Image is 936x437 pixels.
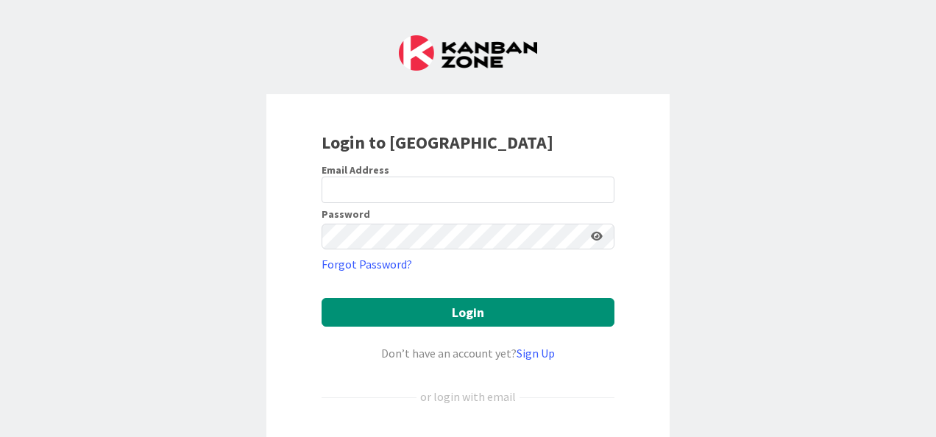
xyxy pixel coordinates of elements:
label: Password [322,209,370,219]
b: Login to [GEOGRAPHIC_DATA] [322,131,553,154]
img: Kanban Zone [399,35,537,71]
div: or login with email [416,388,520,405]
a: Forgot Password? [322,255,412,273]
div: Don’t have an account yet? [322,344,614,362]
label: Email Address [322,163,389,177]
button: Login [322,298,614,327]
a: Sign Up [517,346,555,360]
